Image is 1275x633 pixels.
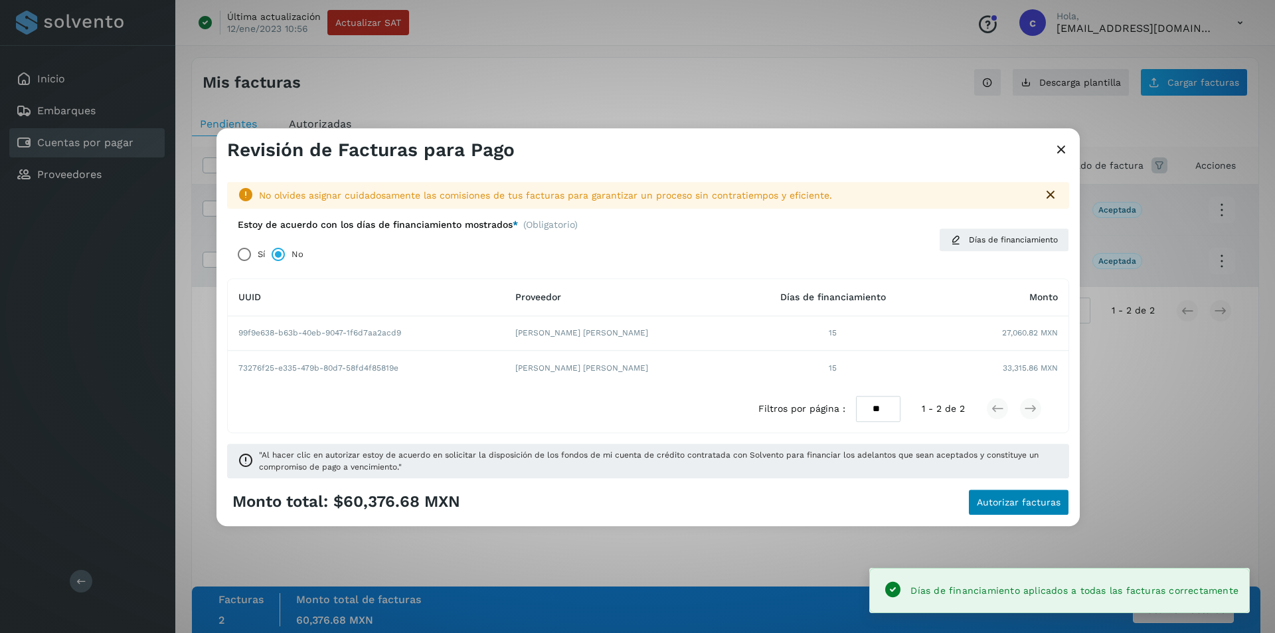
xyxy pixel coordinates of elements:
[238,219,518,230] label: Estoy de acuerdo con los días de financiamiento mostrados
[737,351,928,385] td: 15
[227,139,515,161] h3: Revisión de Facturas para Pago
[523,219,578,236] span: (Obligatorio)
[238,292,261,303] span: UUID
[977,497,1061,507] span: Autorizar facturas
[737,316,928,351] td: 15
[939,228,1069,252] button: Días de financiamiento
[333,493,460,512] span: $60,376.68 MXN
[758,402,845,416] span: Filtros por página :
[228,316,505,351] td: 99f9e638-b63b-40eb-9047-1f6d7aa2acd9
[1002,327,1058,339] span: 27,060.82 MXN
[505,316,737,351] td: [PERSON_NAME] [PERSON_NAME]
[259,189,1032,203] div: No olvides asignar cuidadosamente las comisiones de tus facturas para garantizar un proceso sin c...
[968,489,1069,515] button: Autorizar facturas
[258,241,265,268] label: Sí
[1003,362,1058,374] span: 33,315.86 MXN
[505,351,737,385] td: [PERSON_NAME] [PERSON_NAME]
[780,292,886,303] span: Días de financiamiento
[259,449,1059,473] span: "Al hacer clic en autorizar estoy de acuerdo en solicitar la disposición de los fondos de mi cuen...
[228,351,505,385] td: 73276f25-e335-479b-80d7-58fd4f85819e
[910,585,1238,596] span: Días de financiamiento aplicados a todas las facturas correctamente
[515,292,561,303] span: Proveedor
[969,234,1058,246] span: Días de financiamiento
[922,402,965,416] span: 1 - 2 de 2
[1029,292,1058,303] span: Monto
[292,241,303,268] label: No
[232,493,328,512] span: Monto total:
